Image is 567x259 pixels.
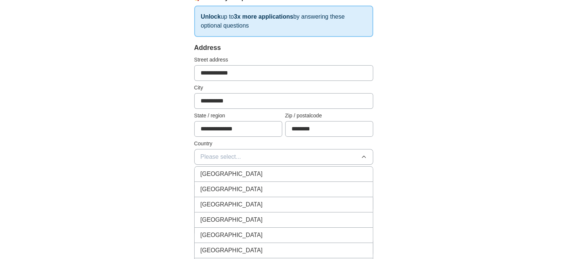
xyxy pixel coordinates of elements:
label: City [194,84,373,92]
span: Please select... [201,152,241,161]
span: [GEOGRAPHIC_DATA] [201,170,263,179]
div: Address [194,43,373,53]
button: Please select... [194,149,373,165]
label: State / region [194,112,282,120]
span: [GEOGRAPHIC_DATA] [201,246,263,255]
span: [GEOGRAPHIC_DATA] [201,215,263,224]
label: Zip / postalcode [285,112,373,120]
label: Street address [194,56,373,64]
span: [GEOGRAPHIC_DATA] [201,185,263,194]
strong: Unlock [201,13,221,20]
label: Country [194,140,373,148]
span: [GEOGRAPHIC_DATA] [201,231,263,240]
p: up to by answering these optional questions [194,6,373,37]
strong: 3x more applications [234,13,293,20]
span: [GEOGRAPHIC_DATA] [201,200,263,209]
